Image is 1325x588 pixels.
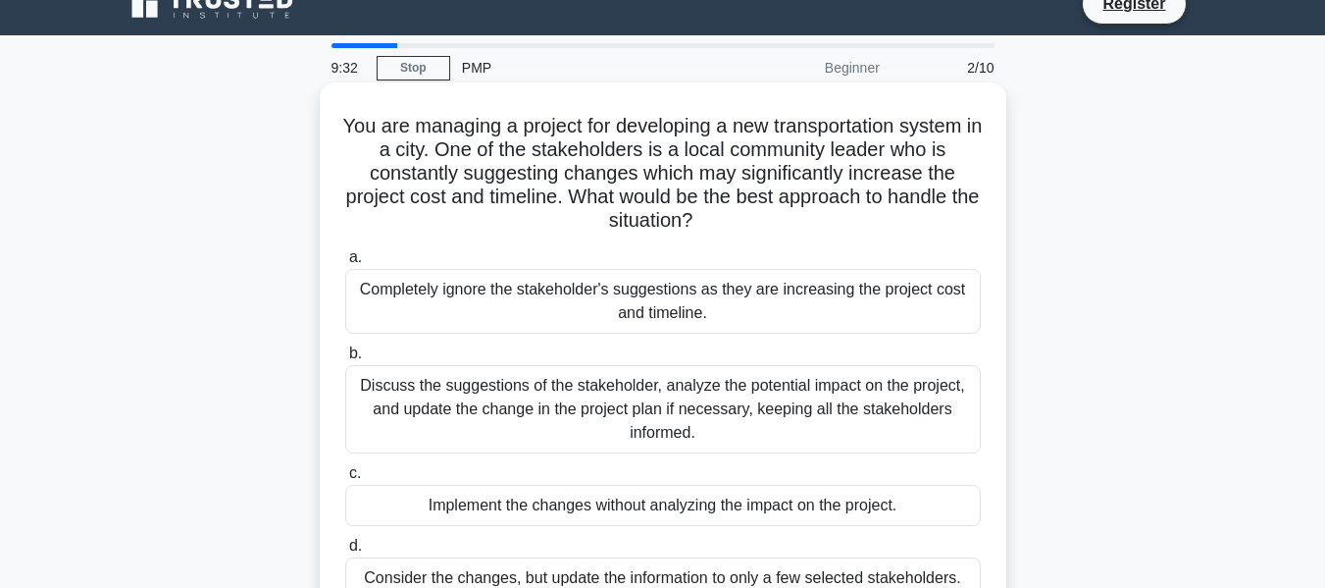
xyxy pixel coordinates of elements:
[892,48,1006,87] div: 2/10
[343,114,983,234] h5: You are managing a project for developing a new transportation system in a city. One of the stake...
[349,345,362,361] span: b.
[349,464,361,481] span: c.
[345,365,981,454] div: Discuss the suggestions of the stakeholder, analyze the potential impact on the project, and upda...
[320,48,377,87] div: 9:32
[349,248,362,265] span: a.
[377,56,450,80] a: Stop
[720,48,892,87] div: Beginner
[450,48,720,87] div: PMP
[345,485,981,526] div: Implement the changes without analyzing the impact on the project.
[349,537,362,554] span: d.
[345,269,981,334] div: Completely ignore the stakeholder's suggestions as they are increasing the project cost and timel...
